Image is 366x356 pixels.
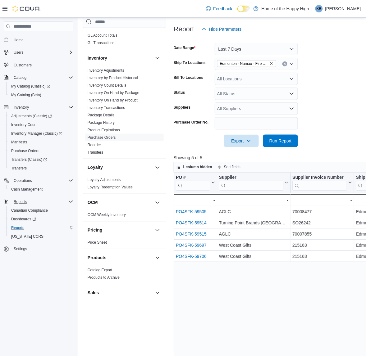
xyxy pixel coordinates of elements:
label: Ship To Locations [174,60,206,65]
button: Open list of options [289,61,294,66]
div: West Coast Gifts [219,242,288,250]
span: Settings [11,245,73,253]
div: - [176,197,215,204]
a: Settings [11,246,30,253]
span: Transfers [9,164,73,172]
span: Inventory Count [9,121,73,128]
button: Reports [6,223,76,232]
h3: OCM [88,200,98,206]
label: Purchase Order No. [174,120,209,125]
label: Status [174,90,185,95]
div: 215163 [292,253,352,261]
a: PO4SFK-59706 [176,255,207,259]
div: West Coast Gifts [219,253,288,261]
a: Adjustments (Classic) [6,112,76,120]
button: Products [88,255,153,261]
button: Supplier Invoice Number [292,175,352,191]
a: Inventory by Product Historical [88,76,138,80]
button: Loyalty [154,164,161,171]
span: My Catalog (Beta) [9,91,73,99]
h3: Pricing [88,227,102,233]
span: Reports [14,199,27,204]
button: Inventory [11,104,31,111]
h3: Sales [88,290,99,296]
a: Dashboards [6,215,76,223]
button: Purchase Orders [6,146,76,155]
a: Transfers (Classic) [9,156,49,163]
button: Export [224,135,259,147]
span: Transfers [11,166,27,171]
label: Date Range [174,45,196,50]
button: Canadian Compliance [6,206,76,215]
div: AGLC [219,209,288,216]
button: OCM [154,199,161,206]
span: Catalog Export [88,268,112,273]
span: Inventory On Hand by Package [88,90,140,95]
div: Turning Point Brands [GEOGRAPHIC_DATA] [219,220,288,227]
h3: Loyalty [88,164,103,171]
button: Catalog [1,73,76,82]
div: 70007855 [292,231,352,238]
a: Reports [9,224,27,232]
button: Cash Management [6,185,76,194]
span: Reorder [88,142,101,147]
a: OCM Weekly Inventory [88,213,126,217]
span: Adjustments (Classic) [9,112,73,120]
h3: Inventory [88,55,107,61]
span: Users [11,49,73,56]
a: Package Details [88,113,115,117]
span: Canadian Compliance [11,208,48,213]
span: Products to Archive [88,275,120,280]
span: Inventory Manager (Classic) [9,130,73,137]
span: [US_STATE] CCRS [11,234,43,239]
a: PO4SFK-59515 [176,232,207,237]
div: Supplier [219,175,283,191]
a: GL Account Totals [88,33,117,38]
a: Inventory On Hand by Package [88,91,140,95]
a: Home [11,36,26,44]
a: Transfers (Classic) [6,155,76,164]
div: SO26242 [292,220,352,227]
a: My Catalog (Classic) [6,82,76,91]
span: Transfers (Classic) [11,157,47,162]
button: Run Report [263,135,298,147]
span: Price Sheet [88,240,107,245]
span: Hide Parameters [209,26,242,32]
div: Supplier Invoice Number [292,175,347,181]
a: Cash Management [9,186,45,193]
span: Inventory On Hand by Product [88,98,138,103]
div: - [219,197,288,204]
div: Kyler Brian [315,5,323,12]
span: Catalog [14,75,26,80]
button: OCM [88,200,153,206]
img: Cova [12,6,40,12]
a: Canadian Compliance [9,207,50,214]
div: Supplier [219,175,283,181]
a: Transfers [9,164,29,172]
a: Catalog Export [88,268,112,273]
span: Purchase Orders [11,148,39,153]
span: My Catalog (Classic) [11,84,50,89]
span: Reports [11,225,24,230]
a: Inventory Count [9,121,40,128]
span: Inventory [14,105,29,110]
button: Open list of options [289,91,294,96]
label: Bill To Locations [174,75,204,80]
a: Feedback [204,2,235,15]
button: Open list of options [289,106,294,111]
span: Sort fields [224,165,240,170]
a: Package History [88,120,115,125]
button: Users [1,48,76,57]
button: Supplier [219,175,288,191]
a: GL Transactions [88,41,115,45]
button: Hide Parameters [199,23,244,35]
button: Sales [88,290,153,296]
span: Inventory Manager (Classic) [11,131,62,136]
h3: Products [88,255,107,261]
span: Catalog [11,74,73,81]
div: Loyalty [83,176,166,194]
button: Inventory [1,103,76,112]
button: Remove Edmonton - Namao - Fire & Flower from selection in this group [270,62,273,65]
span: Washington CCRS [9,233,73,240]
span: GL Transactions [88,40,115,45]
